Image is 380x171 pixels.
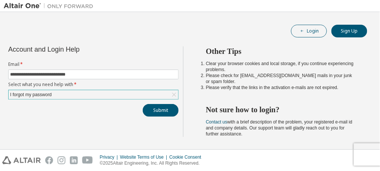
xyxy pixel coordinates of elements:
[206,119,352,137] span: with a brief description of the problem, your registered e-mail id and company details. Our suppo...
[8,46,145,52] div: Account and Login Help
[45,156,53,164] img: facebook.svg
[9,91,53,99] div: I forgot my password
[58,156,65,164] img: instagram.svg
[206,61,354,73] li: Clear your browser cookies and local storage, if you continue experiencing problems.
[143,104,179,117] button: Submit
[331,25,367,37] button: Sign Up
[120,154,169,160] div: Website Terms of Use
[70,156,78,164] img: linkedin.svg
[100,154,120,160] div: Privacy
[4,2,97,10] img: Altair One
[291,25,327,37] button: Login
[8,61,179,67] label: Email
[2,156,41,164] img: altair_logo.svg
[206,119,227,125] a: Contact us
[206,73,354,85] li: Please check for [EMAIL_ADDRESS][DOMAIN_NAME] mails in your junk or spam folder.
[206,85,354,91] li: Please verify that the links in the activation e-mails are not expired.
[206,46,354,56] h2: Other Tips
[9,90,178,99] div: I forgot my password
[206,105,354,114] h2: Not sure how to login?
[100,160,206,167] p: © 2025 Altair Engineering, Inc. All Rights Reserved.
[8,82,179,88] label: Select what you need help with
[169,154,206,160] div: Cookie Consent
[82,156,93,164] img: youtube.svg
